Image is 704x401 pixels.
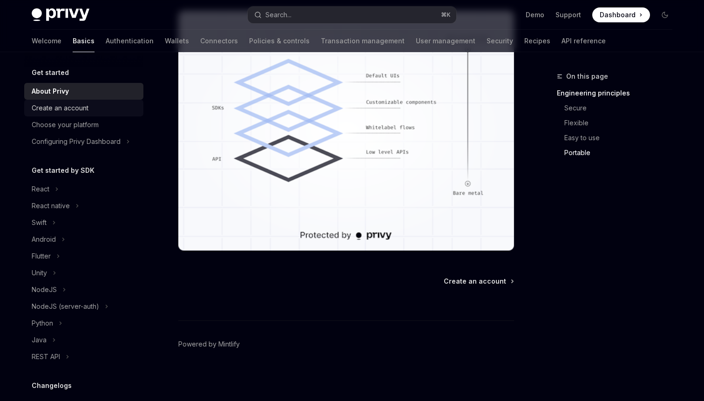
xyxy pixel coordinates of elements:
div: About Privy [32,86,69,97]
div: Flutter [32,251,51,262]
span: ⌘ K [441,11,451,19]
a: User management [416,30,475,52]
div: REST API [32,351,60,362]
button: Search...⌘K [248,7,456,23]
span: Create an account [444,277,506,286]
div: NodeJS (server-auth) [32,301,99,312]
a: Authentication [106,30,154,52]
button: Configuring Privy Dashboard [24,133,143,150]
button: Swift [24,214,143,231]
a: Choose your platform [24,116,143,133]
button: Java [24,332,143,348]
a: Demo [526,10,544,20]
button: React native [24,197,143,214]
span: On this page [566,71,608,82]
img: dark logo [32,8,89,21]
div: Python [32,318,53,329]
a: Connectors [200,30,238,52]
div: NodeJS [32,284,57,295]
div: Java [32,334,47,346]
a: Policies & controls [249,30,310,52]
div: Android [32,234,56,245]
button: REST API [24,348,143,365]
a: Create an account [444,277,513,286]
button: React [24,181,143,197]
a: Engineering principles [557,86,680,101]
div: Choose your platform [32,119,99,130]
a: API reference [562,30,606,52]
a: Transaction management [321,30,405,52]
button: Flutter [24,248,143,265]
a: Powered by Mintlify [178,340,240,349]
button: NodeJS (server-auth) [24,298,143,315]
a: Support [555,10,581,20]
button: Unity [24,265,143,281]
h5: Get started by SDK [32,165,95,176]
h5: Changelogs [32,380,72,391]
div: Configuring Privy Dashboard [32,136,121,147]
div: Swift [32,217,47,228]
div: React [32,184,49,195]
a: Easy to use [557,130,680,145]
a: Wallets [165,30,189,52]
a: Welcome [32,30,61,52]
span: Dashboard [600,10,636,20]
button: Android [24,231,143,248]
div: Create an account [32,102,88,114]
button: Python [24,315,143,332]
h5: Get started [32,67,69,78]
a: Basics [73,30,95,52]
a: Create an account [24,100,143,116]
button: Toggle dark mode [657,7,672,22]
button: NodeJS [24,281,143,298]
a: Portable [557,145,680,160]
a: Security [487,30,513,52]
a: Secure [557,101,680,116]
div: Unity [32,267,47,279]
a: About Privy [24,83,143,100]
a: Recipes [524,30,550,52]
a: Flexible [557,116,680,130]
img: images/Customization.png [178,11,514,251]
a: Dashboard [592,7,650,22]
div: Search... [265,9,291,20]
div: React native [32,200,70,211]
